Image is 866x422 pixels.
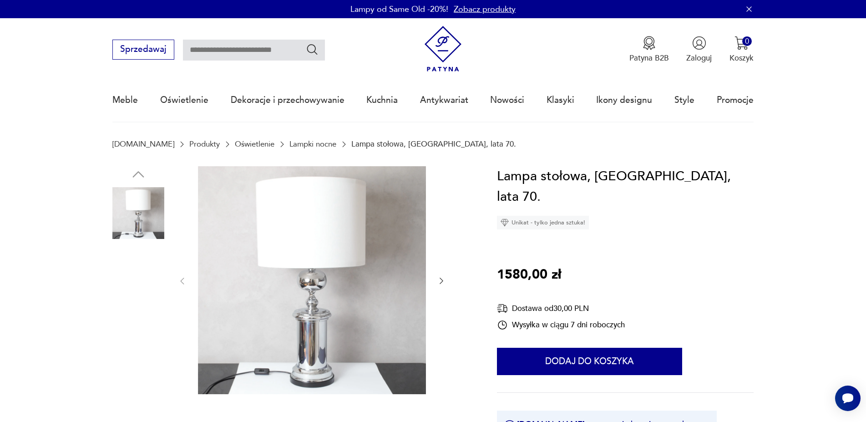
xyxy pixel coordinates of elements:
[350,4,448,15] p: Lampy od Same Old -20%!
[729,36,754,63] button: 0Koszyk
[686,53,712,63] p: Zaloguj
[729,53,754,63] p: Koszyk
[734,36,749,50] img: Ikona koszyka
[692,36,706,50] img: Ikonka użytkownika
[497,303,508,314] img: Ikona dostawy
[112,79,138,121] a: Meble
[351,140,516,148] p: Lampa stołowa, [GEOGRAPHIC_DATA], lata 70.
[189,140,220,148] a: Produkty
[642,36,656,50] img: Ikona medalu
[231,79,344,121] a: Dekoracje i przechowywanie
[366,79,398,121] a: Kuchnia
[501,219,509,227] img: Ikona diamentu
[112,140,174,148] a: [DOMAIN_NAME]
[629,36,669,63] a: Ikona medaluPatyna B2B
[112,187,164,239] img: Zdjęcie produktu Lampa stołowa, Niemcy, lata 70.
[112,46,174,54] a: Sprzedawaj
[596,79,652,121] a: Ikony designu
[497,303,625,314] div: Dostawa od 30,00 PLN
[674,79,694,121] a: Style
[198,166,426,394] img: Zdjęcie produktu Lampa stołowa, Niemcy, lata 70.
[717,79,754,121] a: Promocje
[160,79,208,121] a: Oświetlenie
[306,43,319,56] button: Szukaj
[420,26,466,72] img: Patyna - sklep z meblami i dekoracjami vintage
[112,40,174,60] button: Sprzedawaj
[289,140,336,148] a: Lampki nocne
[112,245,164,297] img: Zdjęcie produktu Lampa stołowa, Niemcy, lata 70.
[112,361,164,413] img: Zdjęcie produktu Lampa stołowa, Niemcy, lata 70.
[497,264,561,285] p: 1580,00 zł
[497,216,589,229] div: Unikat - tylko jedna sztuka!
[490,79,524,121] a: Nowości
[112,303,164,355] img: Zdjęcie produktu Lampa stołowa, Niemcy, lata 70.
[454,4,516,15] a: Zobacz produkty
[742,36,752,46] div: 0
[235,140,274,148] a: Oświetlenie
[497,166,753,208] h1: Lampa stołowa, [GEOGRAPHIC_DATA], lata 70.
[686,36,712,63] button: Zaloguj
[629,36,669,63] button: Patyna B2B
[629,53,669,63] p: Patyna B2B
[420,79,468,121] a: Antykwariat
[497,348,682,375] button: Dodaj do koszyka
[835,386,861,411] iframe: Smartsupp widget button
[497,320,625,330] div: Wysyłka w ciągu 7 dni roboczych
[547,79,574,121] a: Klasyki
